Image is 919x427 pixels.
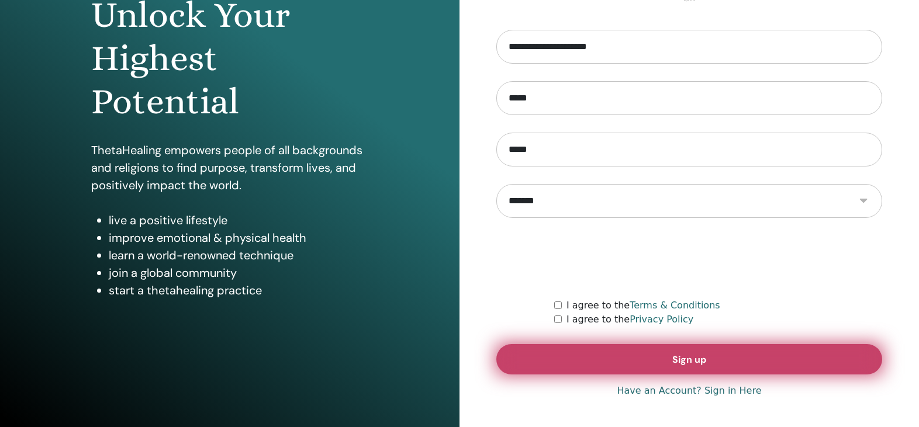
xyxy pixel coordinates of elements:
iframe: To enrich screen reader interactions, please activate Accessibility in Grammarly extension settings [600,235,778,281]
a: Terms & Conditions [630,300,720,311]
li: start a thetahealing practice [109,282,368,299]
label: I agree to the [566,313,693,327]
li: improve emotional & physical health [109,229,368,247]
li: learn a world-renowned technique [109,247,368,264]
p: ThetaHealing empowers people of all backgrounds and religions to find purpose, transform lives, a... [91,141,368,194]
label: I agree to the [566,298,720,313]
span: Sign up [672,353,706,366]
li: live a positive lifestyle [109,211,368,229]
li: join a global community [109,264,368,282]
a: Privacy Policy [630,314,693,325]
button: Sign up [496,344,882,374]
a: Have an Account? Sign in Here [617,384,761,398]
